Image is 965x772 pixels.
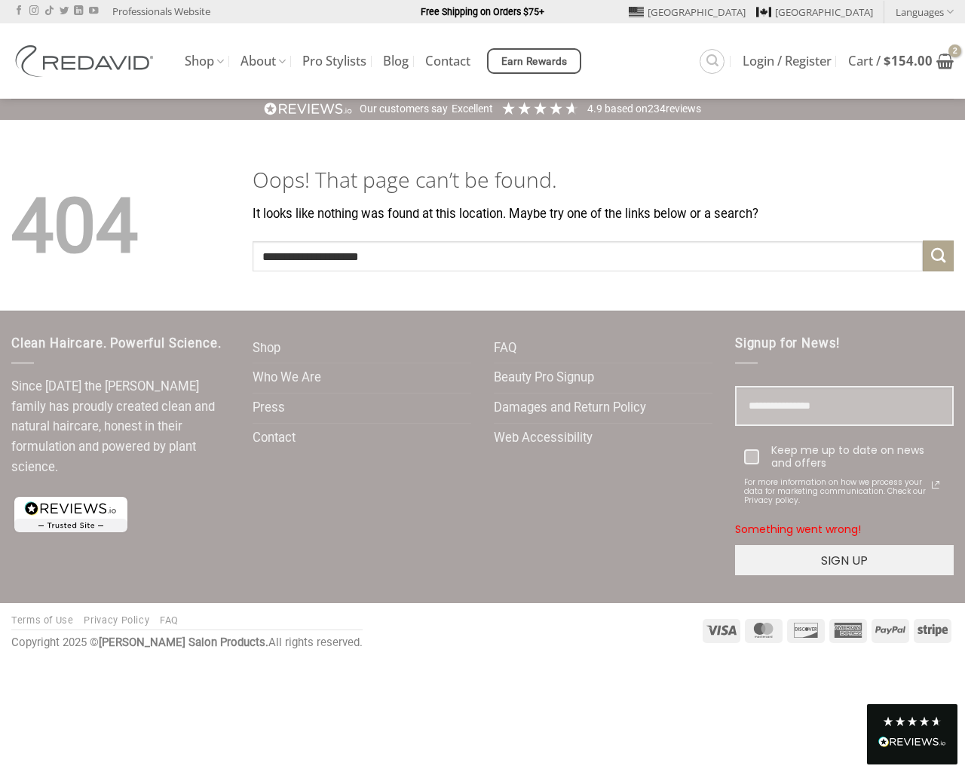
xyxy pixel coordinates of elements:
a: Contact [425,47,470,75]
div: Excellent [452,102,493,117]
strong: [PERSON_NAME] Salon Products. [99,636,268,649]
a: Follow on YouTube [89,6,98,17]
span: Signup for News! [735,336,840,351]
div: 4.91 Stars [501,100,580,116]
a: FAQ [494,334,516,363]
a: Earn Rewards [487,48,581,74]
a: [GEOGRAPHIC_DATA] [629,1,746,23]
a: FAQ [160,614,179,626]
div: Something went wrong! [735,514,954,545]
a: Languages [896,1,954,23]
div: Read All Reviews [867,704,957,764]
a: Blog [383,47,409,75]
div: Copyright 2025 © All rights reserved. [11,634,363,652]
a: View cart [848,44,954,78]
a: Shop [253,334,280,363]
span: Based on [605,103,648,115]
a: Follow on Facebook [14,6,23,17]
a: [GEOGRAPHIC_DATA] [756,1,873,23]
svg: link icon [927,476,945,494]
div: Payment icons [700,617,954,643]
span: 404 [11,182,138,270]
span: Clean Haircare. Powerful Science. [11,336,221,351]
button: Submit [923,240,954,271]
span: For more information on how we process your data for marketing communication. Check our Privacy p... [744,478,927,505]
a: Web Accessibility [494,424,593,453]
a: About [240,47,286,76]
a: Damages and Return Policy [494,394,646,423]
span: Login / Register [743,55,832,67]
span: reviews [666,103,701,115]
a: Follow on Instagram [29,6,38,17]
a: Read our Privacy Policy [927,476,945,494]
a: Press [253,394,285,423]
span: 234 [648,103,666,115]
a: Privacy Policy [84,614,149,626]
img: REVIEWS.io [264,102,353,116]
span: Earn Rewards [501,54,568,70]
a: Follow on Twitter [60,6,69,17]
span: 4.9 [587,103,605,115]
input: Email field [735,386,954,426]
div: Keep me up to date on news and offers [771,444,945,470]
a: Follow on TikTok [44,6,54,17]
a: Terms of Use [11,614,74,626]
strong: Free Shipping on Orders $75+ [421,6,544,17]
div: Read All Reviews [878,734,946,753]
span: $ [884,52,891,69]
img: REDAVID Salon Products | United States [11,45,162,77]
bdi: 154.00 [884,52,933,69]
a: Follow on LinkedIn [74,6,83,17]
p: It looks like nothing was found at this location. Maybe try one of the links below or a search? [253,204,954,225]
div: 4.8 Stars [882,715,942,728]
a: Contact [253,424,296,453]
a: Pro Stylists [302,47,366,75]
img: reviews-trust-logo-1.png [11,494,130,535]
div: Our customers say [360,102,448,117]
a: Beauty Pro Signup [494,363,594,393]
a: Shop [185,47,224,76]
p: Since [DATE] the [PERSON_NAME] family has proudly created clean and natural haircare, honest in t... [11,377,230,477]
a: Who We Are [253,363,321,393]
button: SIGN UP [735,545,954,575]
span: Cart / [848,55,933,67]
a: Search [700,49,725,74]
img: REVIEWS.io [878,737,946,747]
h1: Oops! That page can’t be found. [253,166,954,194]
a: Login / Register [743,47,832,75]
